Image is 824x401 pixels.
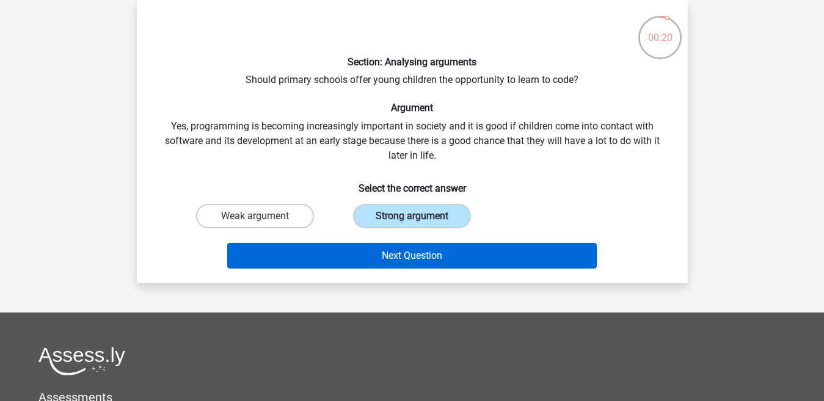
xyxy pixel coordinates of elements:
div: Should primary schools offer young children the opportunity to learn to code? Yes, programming is... [142,10,683,273]
label: Weak argument [196,204,314,228]
img: Assessly logo [38,347,125,375]
h6: Select the correct answer [156,173,668,194]
div: 00:20 [637,15,683,45]
label: Strong argument [353,204,471,228]
h6: Argument [156,102,668,114]
h6: Section: Analysing arguments [156,56,668,68]
button: Next Question [227,243,597,269]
